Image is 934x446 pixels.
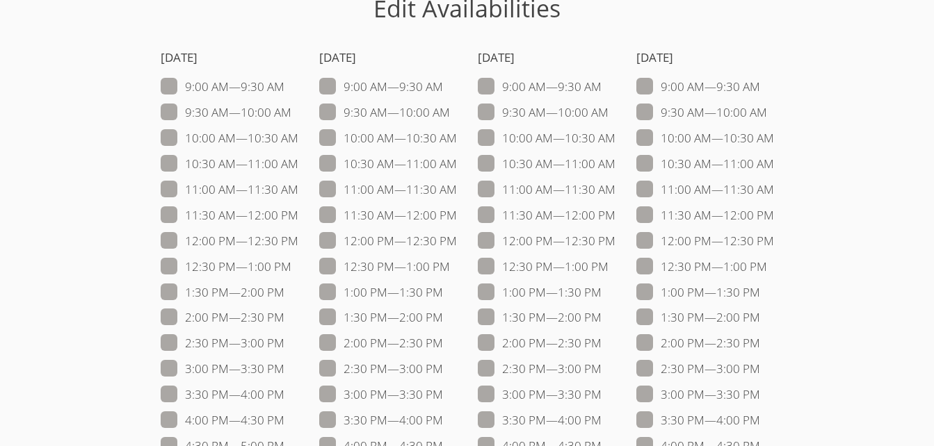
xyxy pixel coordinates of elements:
label: 2:00 PM — 2:30 PM [478,334,602,352]
label: 12:30 PM — 1:00 PM [636,258,767,276]
h4: [DATE] [478,49,615,67]
label: 11:00 AM — 11:30 AM [636,181,774,199]
label: 3:30 PM — 4:00 PM [319,411,443,429]
label: 2:00 PM — 2:30 PM [319,334,443,352]
label: 10:00 AM — 10:30 AM [319,129,457,147]
label: 12:30 PM — 1:00 PM [478,258,609,276]
label: 11:00 AM — 11:30 AM [478,181,615,199]
label: 9:30 AM — 10:00 AM [161,104,291,122]
label: 12:00 PM — 12:30 PM [636,232,774,250]
label: 9:30 AM — 10:00 AM [636,104,767,122]
label: 1:30 PM — 2:00 PM [161,283,284,302]
label: 3:00 PM — 3:30 PM [478,386,602,404]
label: 9:30 AM — 10:00 AM [478,104,609,122]
label: 12:00 PM — 12:30 PM [161,232,298,250]
label: 12:00 PM — 12:30 PM [319,232,457,250]
label: 10:30 AM — 11:00 AM [161,155,298,173]
label: 2:00 PM — 2:30 PM [636,334,760,352]
label: 11:30 AM — 12:00 PM [319,206,457,224]
label: 1:00 PM — 1:30 PM [319,283,443,302]
label: 9:30 AM — 10:00 AM [319,104,450,122]
label: 9:00 AM — 9:30 AM [478,78,602,96]
label: 10:00 AM — 10:30 AM [161,129,298,147]
label: 3:00 PM — 3:30 PM [161,360,284,378]
label: 11:30 AM — 12:00 PM [636,206,774,224]
label: 1:30 PM — 2:00 PM [478,308,602,327]
label: 12:30 PM — 1:00 PM [161,258,291,276]
label: 1:30 PM — 2:00 PM [319,308,443,327]
label: 11:30 AM — 12:00 PM [161,206,298,224]
label: 3:00 PM — 3:30 PM [319,386,443,404]
label: 3:30 PM — 4:00 PM [161,386,284,404]
label: 10:30 AM — 11:00 AM [636,155,774,173]
label: 1:00 PM — 1:30 PM [636,283,760,302]
h4: [DATE] [161,49,298,67]
label: 2:30 PM — 3:00 PM [319,360,443,378]
label: 10:30 AM — 11:00 AM [319,155,457,173]
label: 3:30 PM — 4:00 PM [636,411,760,429]
label: 1:30 PM — 2:00 PM [636,308,760,327]
label: 9:00 AM — 9:30 AM [319,78,443,96]
label: 12:00 PM — 12:30 PM [478,232,615,250]
label: 9:00 AM — 9:30 AM [161,78,284,96]
label: 2:30 PM — 3:00 PM [161,334,284,352]
label: 2:30 PM — 3:00 PM [636,360,760,378]
label: 11:00 AM — 11:30 AM [161,181,298,199]
label: 2:00 PM — 2:30 PM [161,308,284,327]
label: 11:30 AM — 12:00 PM [478,206,615,224]
label: 10:00 AM — 10:30 AM [636,129,774,147]
h4: [DATE] [636,49,774,67]
label: 2:30 PM — 3:00 PM [478,360,602,378]
label: 3:30 PM — 4:00 PM [478,411,602,429]
label: 12:30 PM — 1:00 PM [319,258,450,276]
label: 10:00 AM — 10:30 AM [478,129,615,147]
h4: [DATE] [319,49,457,67]
label: 9:00 AM — 9:30 AM [636,78,760,96]
label: 3:00 PM — 3:30 PM [636,386,760,404]
label: 10:30 AM — 11:00 AM [478,155,615,173]
label: 4:00 PM — 4:30 PM [161,411,284,429]
label: 1:00 PM — 1:30 PM [478,283,602,302]
label: 11:00 AM — 11:30 AM [319,181,457,199]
